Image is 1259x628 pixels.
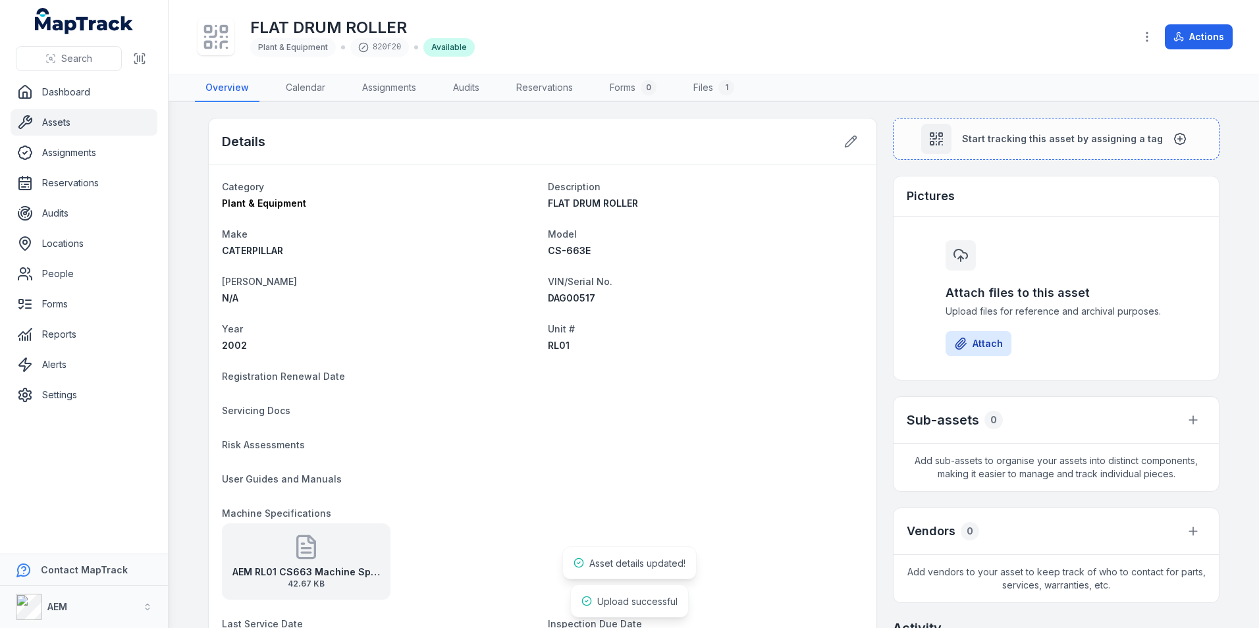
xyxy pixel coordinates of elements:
div: 820f20 [350,38,409,57]
a: MapTrack [35,8,134,34]
span: [PERSON_NAME] [222,276,297,287]
a: Dashboard [11,79,157,105]
strong: AEM RL01 CS663 Machine Specifications [232,565,380,579]
div: 0 [641,80,656,95]
a: Assets [11,109,157,136]
h3: Pictures [907,187,955,205]
div: Available [423,38,475,57]
div: 0 [961,522,979,540]
a: Forms [11,291,157,317]
strong: AEM [47,601,67,612]
a: Audits [11,200,157,226]
span: Plant & Equipment [222,197,306,209]
h3: Attach files to this asset [946,284,1167,302]
span: Make [222,228,248,240]
span: Year [222,323,243,334]
span: Machine Specifications [222,508,331,519]
span: 42.67 KB [232,579,380,589]
h2: Sub-assets [907,411,979,429]
a: Locations [11,230,157,257]
span: N/A [222,292,238,303]
a: Audits [442,74,490,102]
a: Files1 [683,74,745,102]
span: Category [222,181,264,192]
div: 1 [718,80,734,95]
span: Search [61,52,92,65]
span: Start tracking this asset by assigning a tag [962,132,1163,145]
span: Registration Renewal Date [222,371,345,382]
span: 2002 [222,340,247,351]
span: CATERPILLAR [222,245,283,256]
a: People [11,261,157,287]
a: Settings [11,382,157,408]
span: Risk Assessments [222,439,305,450]
span: VIN/Serial No. [548,276,612,287]
button: Attach [946,331,1011,356]
h2: Details [222,132,265,151]
span: User Guides and Manuals [222,473,342,484]
span: Unit # [548,323,575,334]
h3: Vendors [907,522,955,540]
div: 0 [984,411,1003,429]
a: Assignments [352,74,427,102]
button: Search [16,46,122,71]
span: Model [548,228,577,240]
span: Add vendors to your asset to keep track of who to contact for parts, services, warranties, etc. [894,555,1219,602]
span: RL01 [548,340,570,351]
span: Servicing Docs [222,405,290,416]
span: Upload successful [597,596,678,607]
button: Start tracking this asset by assigning a tag [893,118,1219,160]
strong: Contact MapTrack [41,564,128,575]
span: Add sub-assets to organise your assets into distinct components, making it easier to manage and t... [894,444,1219,491]
span: Upload files for reference and archival purposes. [946,305,1167,318]
a: Forms0 [599,74,667,102]
span: DAG00517 [548,292,595,303]
a: Assignments [11,140,157,166]
span: Plant & Equipment [258,42,328,52]
a: Reports [11,321,157,348]
a: Alerts [11,352,157,378]
span: CS-663E [548,245,591,256]
span: Asset details updated! [589,558,685,569]
a: Overview [195,74,259,102]
span: FLAT DRUM ROLLER [548,197,638,209]
span: Description [548,181,601,192]
h1: FLAT DRUM ROLLER [250,17,475,38]
button: Actions [1165,24,1233,49]
a: Reservations [506,74,583,102]
a: Calendar [275,74,336,102]
a: Reservations [11,170,157,196]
